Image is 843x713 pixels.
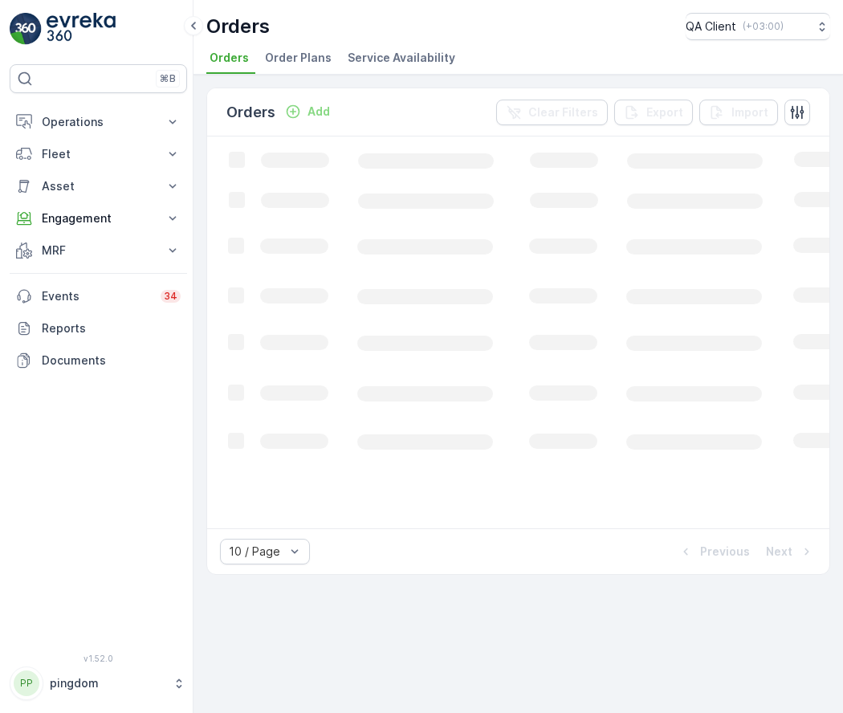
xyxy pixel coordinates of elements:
[14,670,39,696] div: PP
[47,13,116,45] img: logo_light-DOdMpM7g.png
[10,312,187,344] a: Reports
[42,242,155,259] p: MRF
[307,104,330,120] p: Add
[279,102,336,121] button: Add
[348,50,455,66] span: Service Availability
[42,210,155,226] p: Engagement
[10,138,187,170] button: Fleet
[646,104,683,120] p: Export
[766,544,792,560] p: Next
[686,13,830,40] button: QA Client(+03:00)
[10,202,187,234] button: Engagement
[42,320,181,336] p: Reports
[10,344,187,377] a: Documents
[226,101,275,124] p: Orders
[265,50,332,66] span: Order Plans
[50,675,165,691] p: pingdom
[614,100,693,125] button: Export
[10,13,42,45] img: logo
[160,72,176,85] p: ⌘B
[164,290,177,303] p: 34
[731,104,768,120] p: Import
[496,100,608,125] button: Clear Filters
[528,104,598,120] p: Clear Filters
[764,542,817,561] button: Next
[10,280,187,312] a: Events34
[700,544,750,560] p: Previous
[10,666,187,700] button: PPpingdom
[10,654,187,663] span: v 1.52.0
[210,50,249,66] span: Orders
[206,14,270,39] p: Orders
[42,146,155,162] p: Fleet
[743,20,784,33] p: ( +03:00 )
[42,288,151,304] p: Events
[10,170,187,202] button: Asset
[10,106,187,138] button: Operations
[42,114,155,130] p: Operations
[699,100,778,125] button: Import
[676,542,751,561] button: Previous
[10,234,187,267] button: MRF
[42,178,155,194] p: Asset
[686,18,736,35] p: QA Client
[42,352,181,369] p: Documents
